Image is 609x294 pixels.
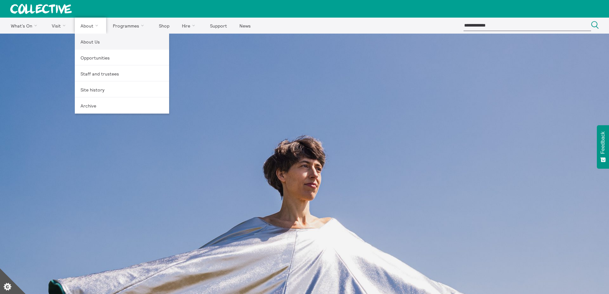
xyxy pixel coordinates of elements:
[600,131,606,154] span: Feedback
[597,125,609,169] button: Feedback - Show survey
[75,98,169,114] a: Archive
[234,18,256,34] a: News
[176,18,203,34] a: Hire
[153,18,175,34] a: Shop
[75,50,169,66] a: Opportunities
[5,18,45,34] a: What's On
[204,18,232,34] a: Support
[75,66,169,82] a: Staff and trustees
[46,18,74,34] a: Visit
[75,18,106,34] a: About
[107,18,152,34] a: Programmes
[75,82,169,98] a: Site history
[75,34,169,50] a: About Us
